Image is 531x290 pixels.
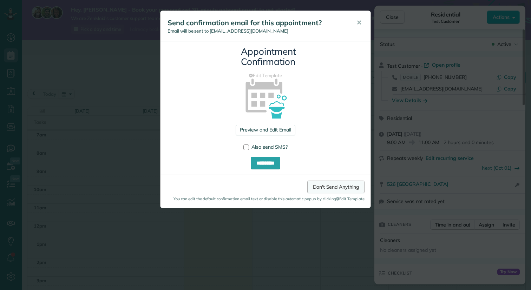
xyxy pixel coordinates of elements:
[166,72,365,79] a: Edit Template
[307,181,365,193] a: Don't Send Anything
[251,144,288,150] span: Also send SMS?
[168,18,347,28] h5: Send confirmation email for this appointment?
[356,19,362,27] span: ✕
[168,28,288,34] span: Email will be sent to [EMAIL_ADDRESS][DOMAIN_NAME]
[236,125,295,135] a: Preview and Edit Email
[234,66,297,129] img: appointment_confirmation_icon-141e34405f88b12ade42628e8c248340957700ab75a12ae832a8710e9b578dc5.png
[166,196,365,202] small: You can edit the default confirmation email text or disable this automatic popup by clicking Edit...
[241,47,290,67] h3: Appointment Confirmation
